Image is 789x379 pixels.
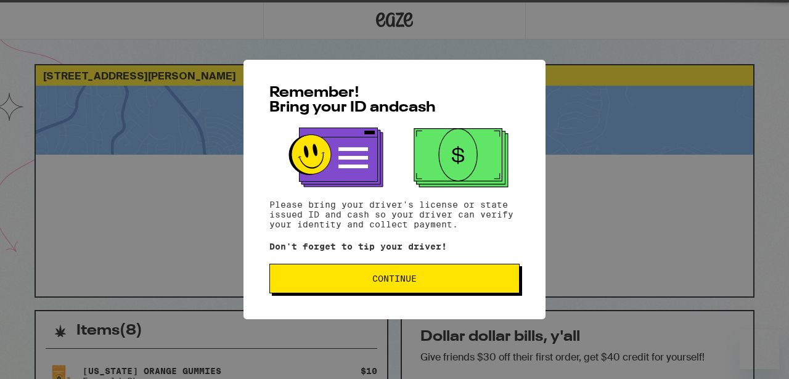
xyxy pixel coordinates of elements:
p: Don't forget to tip your driver! [269,242,520,251]
iframe: Button to launch messaging window [740,330,779,369]
button: Continue [269,264,520,293]
span: Remember! Bring your ID and cash [269,86,436,115]
span: Continue [372,274,417,283]
p: Please bring your driver's license or state issued ID and cash so your driver can verify your ide... [269,200,520,229]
